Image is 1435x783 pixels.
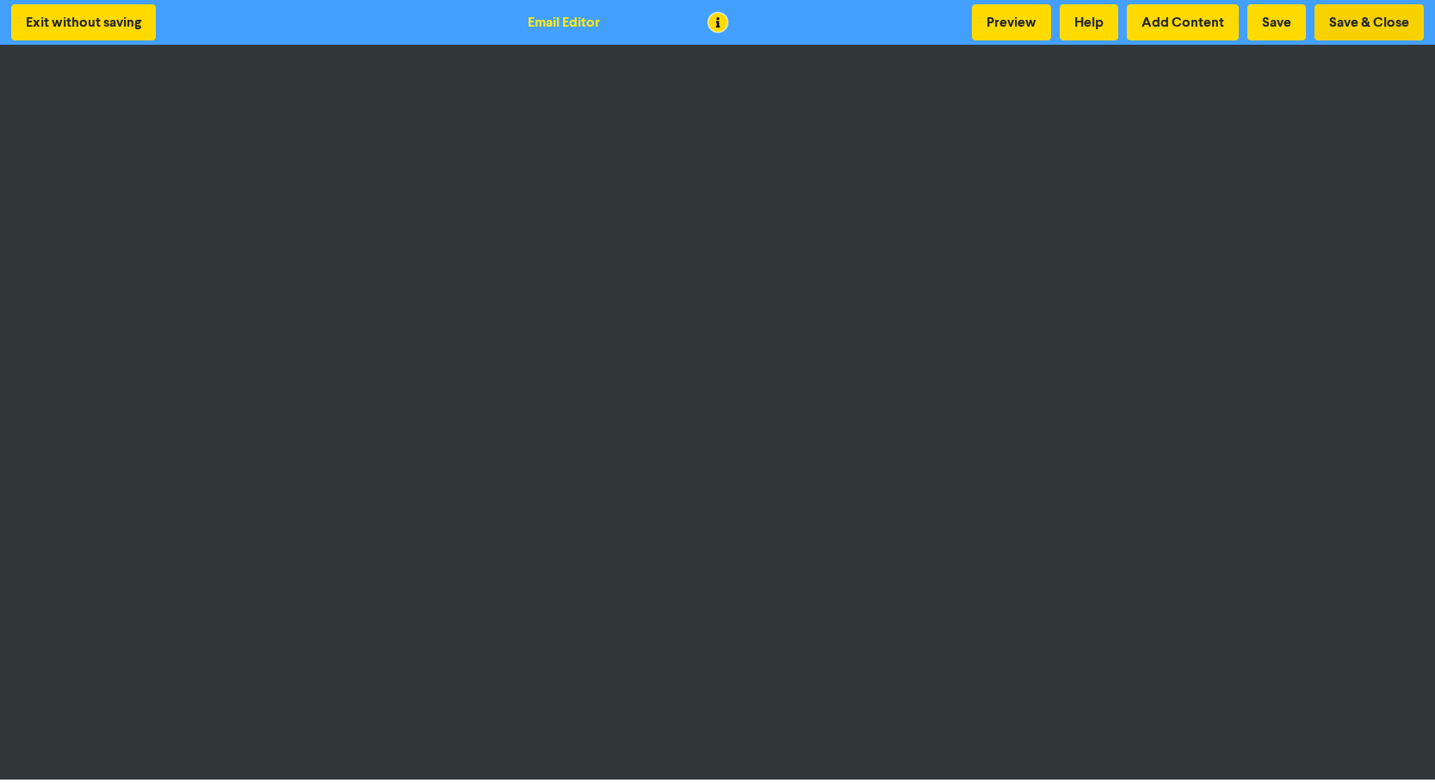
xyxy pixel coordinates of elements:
button: Exit without saving [11,4,156,40]
button: Preview [972,4,1051,40]
button: Save [1247,4,1306,40]
button: Add Content [1127,4,1239,40]
div: Email Editor [528,12,600,33]
button: Help [1060,4,1118,40]
button: Save & Close [1314,4,1424,40]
